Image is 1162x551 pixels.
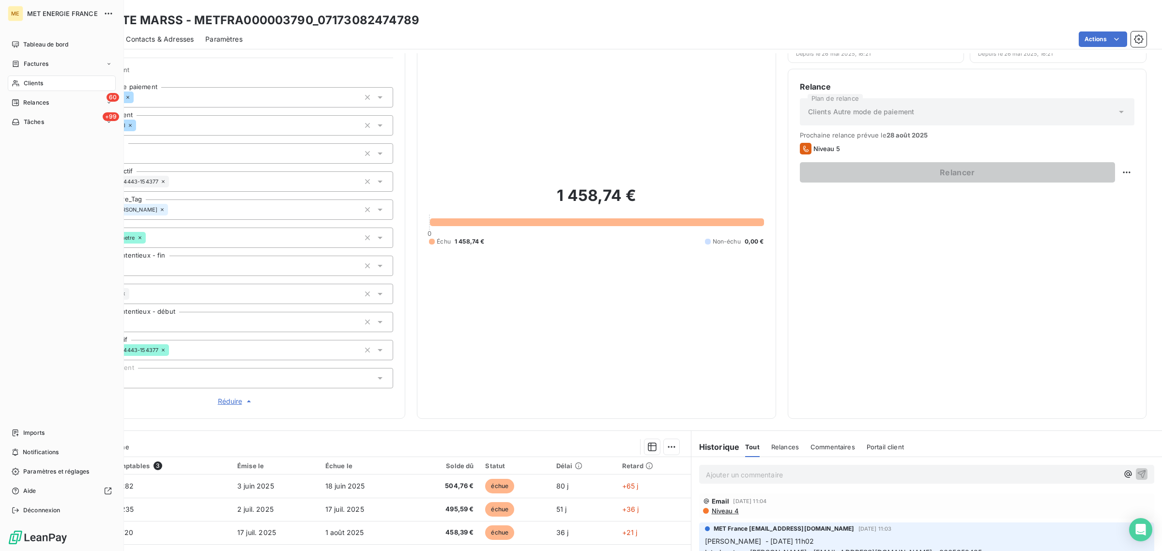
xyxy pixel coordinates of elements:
[415,462,474,470] div: Solde dû
[428,230,431,237] span: 0
[325,505,364,513] span: 17 juil. 2025
[733,498,766,504] span: [DATE] 11:04
[415,481,474,491] span: 504,76 €
[8,6,23,21] div: ME
[237,505,274,513] span: 2 juil. 2025
[169,346,177,354] input: Ajouter une valeur
[205,34,243,44] span: Paramètres
[8,37,116,52] a: Tableau de bord
[129,290,137,298] input: Ajouter une valeur
[978,51,1138,57] span: Depuis le 26 mai 2025, 16:21
[24,118,44,126] span: Tâches
[711,507,739,515] span: Niveau 4
[556,482,569,490] span: 80 j
[237,482,274,490] span: 3 juin 2025
[485,502,514,517] span: échue
[556,462,611,470] div: Délai
[745,237,764,246] span: 0,00 €
[23,506,61,515] span: Déconnexion
[23,429,45,437] span: Imports
[437,237,451,246] span: Échu
[136,121,144,130] input: Ajouter une valeur
[485,479,514,493] span: échue
[325,482,365,490] span: 18 juin 2025
[800,81,1134,92] h6: Relance
[237,462,314,470] div: Émise le
[712,497,730,505] span: Email
[8,114,116,130] a: +99Tâches
[23,98,49,107] span: Relances
[146,233,153,242] input: Ajouter une valeur
[8,425,116,441] a: Imports
[714,524,855,533] span: MET France [EMAIL_ADDRESS][DOMAIN_NAME]
[8,464,116,479] a: Paramètres et réglages
[705,537,814,545] span: [PERSON_NAME] - [DATE] 11h02
[810,443,855,451] span: Commentaires
[103,112,119,121] span: +99
[713,237,741,246] span: Non-échu
[23,487,36,495] span: Aide
[1079,31,1127,47] button: Actions
[153,461,162,470] span: 3
[134,93,141,102] input: Ajouter une valeur
[122,318,129,326] input: Ajouter une valeur
[8,530,68,545] img: Logo LeanPay
[78,396,393,407] button: Réduire
[23,448,59,457] span: Notifications
[796,51,956,57] span: Depuis le 26 mai 2025, 16:21
[23,467,89,476] span: Paramètres et réglages
[622,528,638,536] span: +21 j
[325,462,403,470] div: Échue le
[8,56,116,72] a: Factures
[1129,518,1152,541] div: Open Intercom Messenger
[556,528,569,536] span: 36 j
[858,526,892,532] span: [DATE] 11:03
[622,505,639,513] span: +36 j
[800,162,1115,183] button: Relancer
[107,93,119,102] span: 60
[415,528,474,537] span: 458,39 €
[808,107,915,117] span: Clients Autre mode de paiement
[123,261,131,270] input: Ajouter une valeur
[85,12,419,29] h3: SOCIETE MARSS - METFRA000003790_07173082474789
[800,131,1134,139] span: Prochaine relance prévue le
[89,461,226,470] div: Pièces comptables
[622,462,685,470] div: Retard
[325,528,364,536] span: 1 août 2025
[455,237,485,246] span: 1 458,74 €
[415,505,474,514] span: 495,59 €
[745,443,760,451] span: Tout
[237,528,276,536] span: 17 juil. 2025
[168,205,176,214] input: Ajouter une valeur
[8,76,116,91] a: Clients
[556,505,567,513] span: 51 j
[27,10,98,17] span: MET ENERGIE FRANCE
[78,66,393,79] span: Propriétés Client
[126,34,194,44] span: Contacts & Adresses
[169,177,177,186] input: Ajouter une valeur
[24,60,48,68] span: Factures
[8,95,116,110] a: 60Relances
[8,483,116,499] a: Aide
[867,443,904,451] span: Portail client
[485,462,544,470] div: Statut
[887,131,928,139] span: 28 août 2025
[813,145,840,153] span: Niveau 5
[691,441,740,453] h6: Historique
[485,525,514,540] span: échue
[429,186,764,215] h2: 1 458,74 €
[24,79,43,88] span: Clients
[218,397,254,406] span: Réduire
[23,40,68,49] span: Tableau de bord
[622,482,639,490] span: +65 j
[771,443,799,451] span: Relances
